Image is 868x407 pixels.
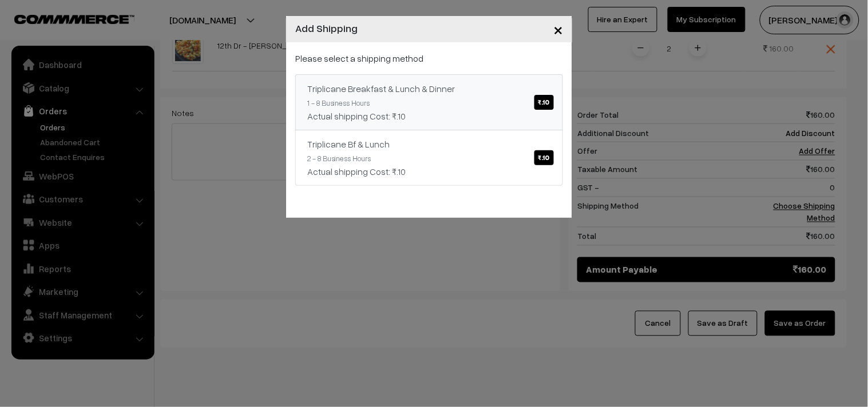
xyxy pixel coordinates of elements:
[307,137,551,151] div: Triplicane Bf & Lunch
[534,150,554,165] span: ₹.10
[553,18,563,39] span: ×
[307,109,551,123] div: Actual shipping Cost: ₹.10
[295,130,563,186] a: Triplicane Bf & Lunch₹.10 2 - 8 Business HoursActual shipping Cost: ₹.10
[295,51,563,65] p: Please select a shipping method
[307,154,371,163] small: 2 - 8 Business Hours
[534,95,554,110] span: ₹.10
[307,98,370,107] small: 1 - 8 Business Hours
[295,74,563,130] a: Triplicane Breakfast & Lunch & Dinner₹.10 1 - 8 Business HoursActual shipping Cost: ₹.10
[295,21,358,36] h4: Add Shipping
[307,165,551,178] div: Actual shipping Cost: ₹.10
[307,82,551,95] div: Triplicane Breakfast & Lunch & Dinner
[544,11,572,47] button: Close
